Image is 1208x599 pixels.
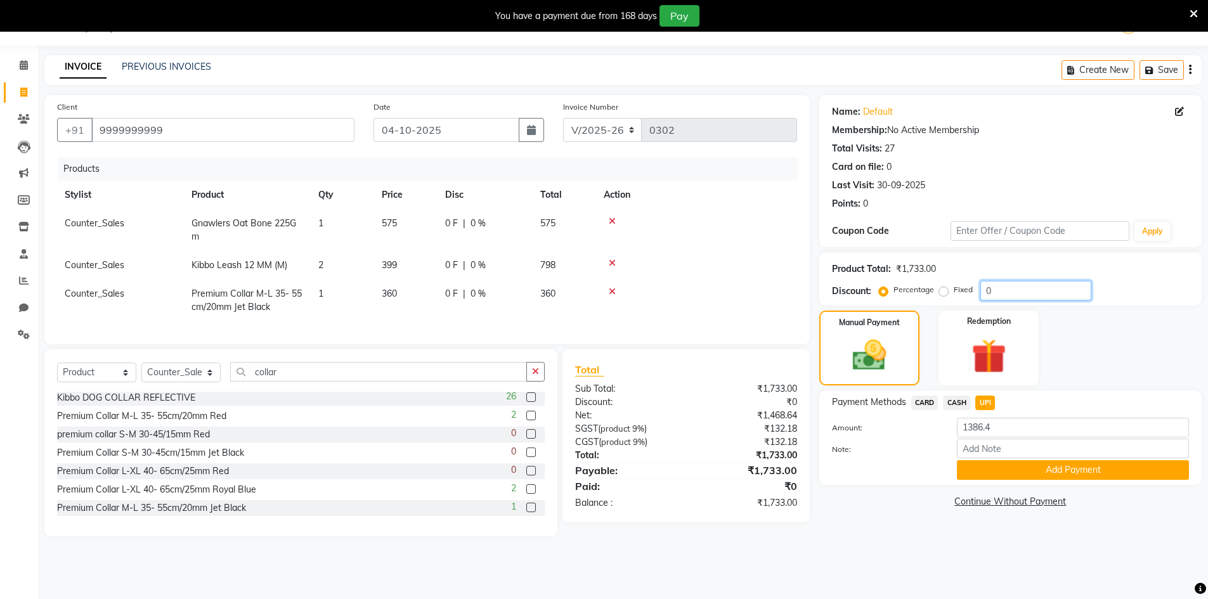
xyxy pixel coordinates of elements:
[601,437,631,447] span: product
[540,259,555,271] span: 798
[57,483,256,496] div: Premium Collar L-XL 40- 65cm/25mm Royal Blue
[511,482,516,495] span: 2
[832,285,871,298] div: Discount:
[471,259,486,272] span: 0 %
[230,362,527,382] input: Search or Scan
[58,157,807,181] div: Products
[822,495,1199,508] a: Continue Without Payment
[911,396,938,410] span: CARD
[686,396,807,409] div: ₹0
[575,423,598,434] span: SGST
[863,197,868,210] div: 0
[192,259,287,271] span: Kibbo Leash 12 MM (M)
[471,217,486,230] span: 0 %
[686,479,807,494] div: ₹0
[832,262,891,276] div: Product Total:
[832,224,951,238] div: Coupon Code
[57,428,210,441] div: premium collar S-M 30-45/15mm Red
[540,217,555,229] span: 575
[374,181,438,209] th: Price
[540,288,555,299] span: 360
[57,446,244,460] div: Premium Collar S-M 30-45cm/15mm Jet Black
[65,217,124,229] span: Counter_Sales
[832,124,887,137] div: Membership:
[954,284,973,295] label: Fixed
[91,118,354,142] input: Search by Name/Mobile/Email/Code
[967,316,1011,327] label: Redemption
[382,217,397,229] span: 575
[57,118,93,142] button: +91
[566,496,686,510] div: Balance :
[686,496,807,510] div: ₹1,733.00
[1062,60,1134,80] button: Create New
[896,262,936,276] div: ₹1,733.00
[506,390,516,403] span: 26
[575,363,604,377] span: Total
[57,181,184,209] th: Stylist
[632,423,644,434] span: 9%
[822,444,948,455] label: Note:
[318,217,323,229] span: 1
[943,396,970,410] span: CASH
[961,335,1017,378] img: _gift.svg
[311,181,374,209] th: Qty
[1134,222,1171,241] button: Apply
[566,435,686,449] div: ( )
[318,288,323,299] span: 1
[511,408,516,422] span: 2
[65,288,124,299] span: Counter_Sales
[596,181,797,209] th: Action
[887,160,892,174] div: 0
[57,391,195,404] div: Kibbo DOG COLLAR REFLECTIVE
[686,422,807,435] div: ₹132.18
[975,396,995,410] span: UPI
[511,463,516,477] span: 0
[832,142,882,155] div: Total Visits:
[57,409,226,423] div: Premium Collar M-L 35- 55cm/20mm Red
[184,181,311,209] th: Product
[566,463,686,478] div: Payable:
[445,287,458,300] span: 0 F
[863,105,893,119] a: Default
[601,423,630,434] span: product
[566,409,686,422] div: Net:
[533,181,596,209] th: Total
[60,56,107,79] a: INVOICE
[842,336,897,375] img: _cash.svg
[686,463,807,478] div: ₹1,733.00
[373,101,391,113] label: Date
[957,439,1189,458] input: Add Note
[686,449,807,462] div: ₹1,733.00
[463,259,465,272] span: |
[445,259,458,272] span: 0 F
[563,101,618,113] label: Invoice Number
[1140,60,1184,80] button: Save
[575,436,599,448] span: CGST
[893,284,934,295] label: Percentage
[832,105,861,119] div: Name:
[122,61,211,72] a: PREVIOUS INVOICES
[659,5,699,27] button: Pay
[57,501,246,515] div: Premium Collar M-L 35- 55cm/20mm Jet Black
[686,409,807,422] div: ₹1,468.64
[438,181,533,209] th: Disc
[832,160,884,174] div: Card on file:
[951,221,1129,241] input: Enter Offer / Coupon Code
[382,288,397,299] span: 360
[511,445,516,458] span: 0
[885,142,895,155] div: 27
[511,500,516,513] span: 1
[192,288,302,312] span: Premium Collar M-L 35- 55cm/20mm Jet Black
[832,124,1189,137] div: No Active Membership
[65,259,124,271] span: Counter_Sales
[832,396,906,409] span: Payment Methods
[957,418,1189,437] input: Amount
[686,435,807,449] div: ₹132.18
[957,460,1189,480] button: Add Payment
[832,179,874,192] div: Last Visit:
[495,10,657,23] div: You have a payment due from 168 days
[686,382,807,396] div: ₹1,733.00
[192,217,296,242] span: Gnawlers Oat Bone 225Gm
[566,396,686,409] div: Discount:
[463,217,465,230] span: |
